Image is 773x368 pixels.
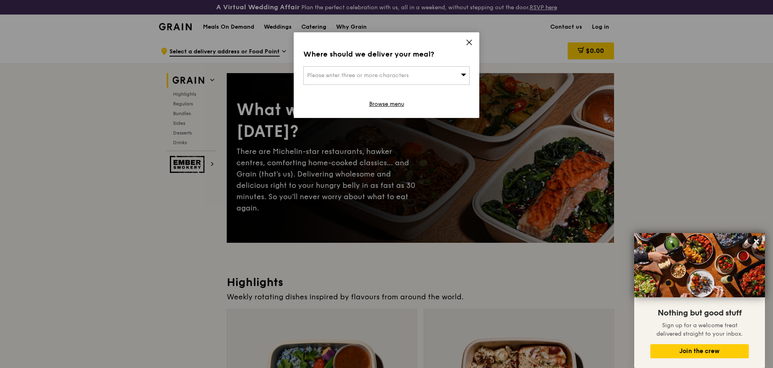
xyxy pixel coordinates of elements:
[658,308,742,318] span: Nothing but good stuff
[650,344,749,358] button: Join the crew
[369,100,404,108] a: Browse menu
[750,235,763,248] button: Close
[634,233,765,297] img: DSC07876-Edit02-Large.jpeg
[656,322,743,337] span: Sign up for a welcome treat delivered straight to your inbox.
[307,72,409,79] span: Please enter three or more characters
[303,48,470,60] div: Where should we deliver your meal?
